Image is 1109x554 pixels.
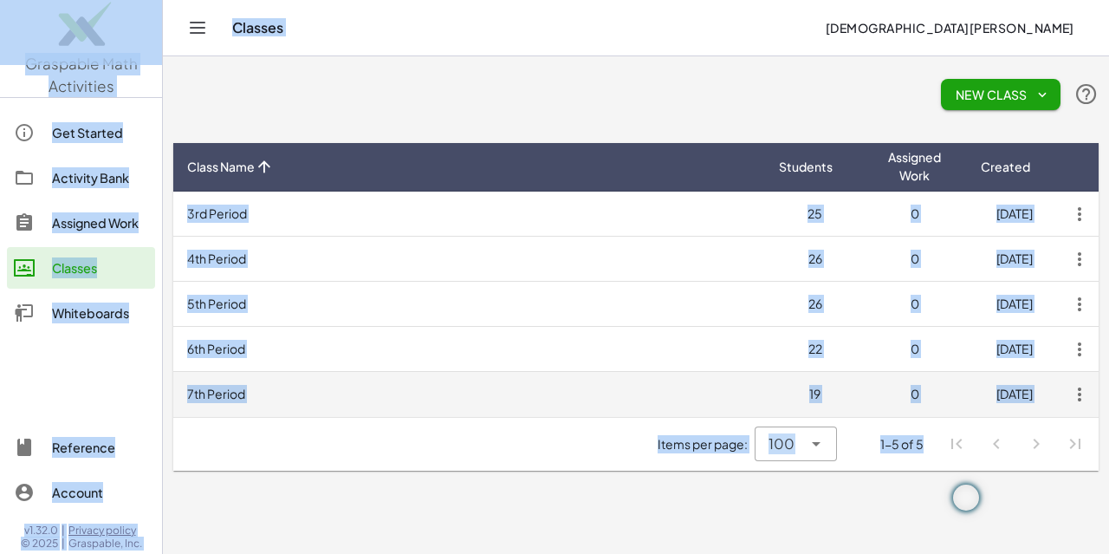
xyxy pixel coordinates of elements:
a: Activity Bank [7,157,155,199]
span: © 2025 [21,537,58,551]
div: Account [52,482,148,503]
div: 1-5 of 5 [880,435,924,453]
td: 22 [765,327,865,372]
td: 4th Period [173,237,765,282]
span: Graspable Math Activities [25,54,138,95]
span: Students [779,158,833,176]
span: | [62,537,65,551]
td: 6th Period [173,327,765,372]
a: Reference [7,427,155,468]
td: [DATE] [964,327,1064,372]
span: 0 [911,386,919,401]
a: Whiteboards [7,292,155,334]
div: Activity Bank [52,167,148,188]
span: Assigned Work [879,148,950,185]
td: 3rd Period [173,192,765,237]
span: v1.32.0 [24,524,58,538]
td: [DATE] [964,282,1064,327]
span: 0 [911,251,919,266]
td: [DATE] [964,192,1064,237]
span: Created [981,158,1030,176]
span: Class Name [187,158,255,176]
button: New Class [941,79,1060,110]
td: 25 [765,192,865,237]
td: 19 [765,372,865,417]
div: Whiteboards [52,303,148,323]
div: Classes [52,257,148,278]
button: Toggle navigation [184,14,211,42]
a: Account [7,472,155,513]
button: [DEMOGRAPHIC_DATA][PERSON_NAME] [811,12,1088,43]
span: 0 [911,296,919,311]
td: 26 [765,237,865,282]
nav: Pagination Navigation [937,425,1095,465]
td: [DATE] [964,372,1064,417]
div: Get Started [52,122,148,143]
span: 100 [769,433,794,454]
a: Privacy policy [68,524,142,538]
div: Reference [52,437,148,458]
div: Assigned Work [52,212,148,233]
span: | [62,524,65,538]
td: 7th Period [173,372,765,417]
a: Get Started [7,112,155,153]
span: [DEMOGRAPHIC_DATA][PERSON_NAME] [825,20,1074,36]
span: 0 [911,205,919,221]
span: 0 [911,341,919,356]
td: 26 [765,282,865,327]
span: Graspable, Inc. [68,537,142,551]
a: Assigned Work [7,202,155,244]
span: Items per page: [658,435,755,453]
a: Classes [7,247,155,289]
td: 5th Period [173,282,765,327]
span: New Class [955,87,1047,102]
td: [DATE] [964,237,1064,282]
